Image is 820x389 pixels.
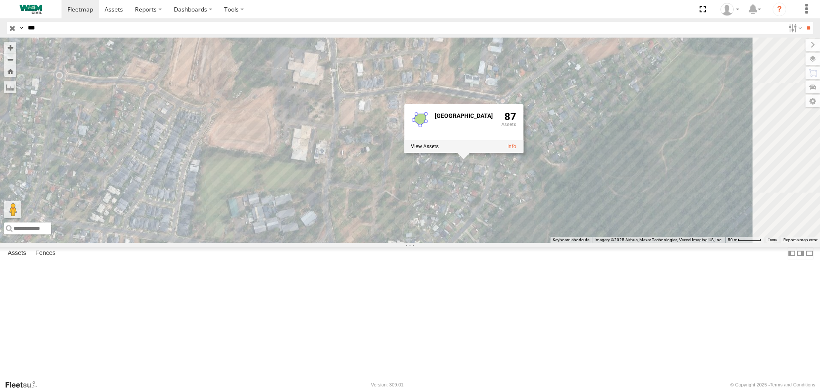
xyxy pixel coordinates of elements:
button: Zoom out [4,53,16,65]
button: Map scale: 50 m per 51 pixels [725,237,764,243]
div: Fence Name - Greater Sydney [435,113,495,119]
a: View fence details [507,143,516,149]
button: Drag Pegman onto the map to open Street View [4,201,21,218]
label: Measure [4,81,16,93]
a: Visit our Website [5,380,44,389]
label: Map Settings [805,95,820,107]
div: © Copyright 2025 - [730,382,815,387]
label: View assets associated with this fence [411,143,439,149]
label: Dock Summary Table to the Left [788,247,796,260]
img: WEMCivilLogo.svg [9,5,53,14]
label: Search Query [18,22,25,34]
label: Hide Summary Table [805,247,814,260]
a: Report a map error [783,237,817,242]
div: 87 [501,111,516,138]
label: Dock Summary Table to the Right [796,247,805,260]
i: ? [773,3,786,16]
span: 50 m [728,237,738,242]
div: Version: 309.01 [371,382,404,387]
div: Jeff Manalo [717,3,742,16]
a: Terms and Conditions [770,382,815,387]
span: Imagery ©2025 Airbus, Maxar Technologies, Vexcel Imaging US, Inc. [594,237,723,242]
button: Zoom in [4,42,16,53]
a: Terms (opens in new tab) [768,238,777,241]
label: Search Filter Options [785,22,803,34]
label: Fences [31,248,60,260]
label: Assets [3,248,30,260]
button: Keyboard shortcuts [553,237,589,243]
button: Zoom Home [4,65,16,77]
